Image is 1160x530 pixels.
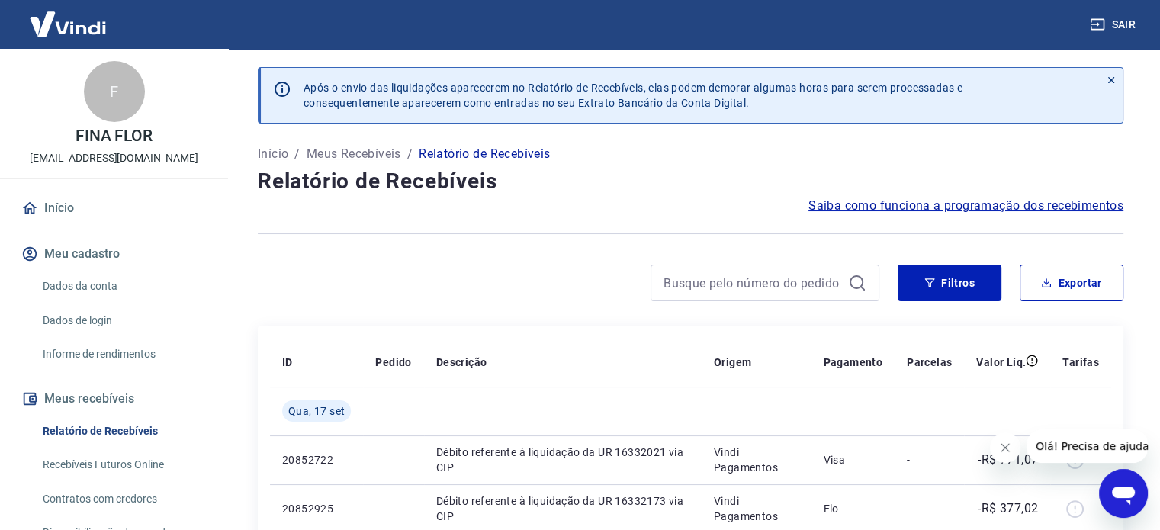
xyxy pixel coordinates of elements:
[976,355,1026,370] p: Valor Líq.
[18,382,210,416] button: Meus recebíveis
[407,145,413,163] p: /
[823,452,882,467] p: Visa
[1099,469,1148,518] iframe: Botão para abrir a janela de mensagens
[436,493,689,524] p: Débito referente à liquidação da UR 16332173 via CIP
[1027,429,1148,463] iframe: Mensagem da empresa
[714,493,799,524] p: Vindi Pagamentos
[990,432,1020,463] iframe: Fechar mensagem
[258,166,1123,197] h4: Relatório de Recebíveis
[419,145,550,163] p: Relatório de Recebíveis
[714,355,751,370] p: Origem
[37,449,210,480] a: Recebíveis Futuros Online
[664,271,842,294] input: Busque pelo número do pedido
[282,452,351,467] p: 20852722
[294,145,300,163] p: /
[714,445,799,475] p: Vindi Pagamentos
[282,355,293,370] p: ID
[18,1,117,47] img: Vindi
[1020,265,1123,301] button: Exportar
[898,265,1001,301] button: Filtros
[76,128,153,144] p: FINA FLOR
[288,403,345,419] span: Qua, 17 set
[37,271,210,302] a: Dados da conta
[375,355,411,370] p: Pedido
[18,191,210,225] a: Início
[907,452,952,467] p: -
[436,355,487,370] p: Descrição
[37,305,210,336] a: Dados de login
[84,61,145,122] div: F
[304,80,962,111] p: Após o envio das liquidações aparecerem no Relatório de Recebíveis, elas podem demorar algumas ho...
[907,355,952,370] p: Parcelas
[1087,11,1142,39] button: Sair
[823,355,882,370] p: Pagamento
[907,501,952,516] p: -
[978,451,1038,469] p: -R$ 771,07
[30,150,198,166] p: [EMAIL_ADDRESS][DOMAIN_NAME]
[978,499,1038,518] p: -R$ 377,02
[823,501,882,516] p: Elo
[37,339,210,370] a: Informe de rendimentos
[1062,355,1099,370] p: Tarifas
[37,416,210,447] a: Relatório de Recebíveis
[436,445,689,475] p: Débito referente à liquidação da UR 16332021 via CIP
[9,11,128,23] span: Olá! Precisa de ajuda?
[808,197,1123,215] a: Saiba como funciona a programação dos recebimentos
[37,483,210,515] a: Contratos com credores
[18,237,210,271] button: Meu cadastro
[282,501,351,516] p: 20852925
[307,145,401,163] a: Meus Recebíveis
[258,145,288,163] a: Início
